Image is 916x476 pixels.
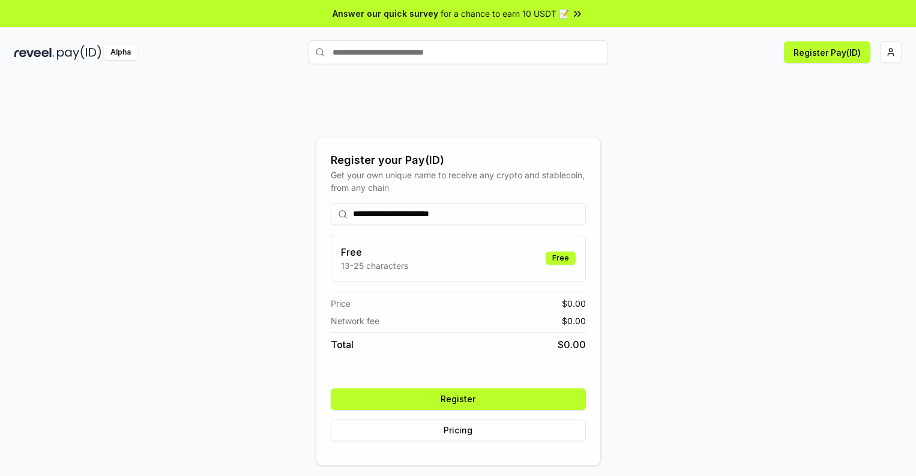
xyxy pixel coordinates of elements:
[331,337,354,352] span: Total
[341,259,408,272] p: 13-25 characters
[331,420,586,441] button: Pricing
[331,315,379,327] span: Network fee
[331,388,586,410] button: Register
[104,45,137,60] div: Alpha
[558,337,586,352] span: $ 0.00
[546,252,576,265] div: Free
[331,169,586,194] div: Get your own unique name to receive any crypto and stablecoin, from any chain
[562,315,586,327] span: $ 0.00
[562,297,586,310] span: $ 0.00
[333,7,438,20] span: Answer our quick survey
[57,45,101,60] img: pay_id
[14,45,55,60] img: reveel_dark
[441,7,569,20] span: for a chance to earn 10 USDT 📝
[331,152,586,169] div: Register your Pay(ID)
[341,245,408,259] h3: Free
[331,297,351,310] span: Price
[784,41,870,63] button: Register Pay(ID)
